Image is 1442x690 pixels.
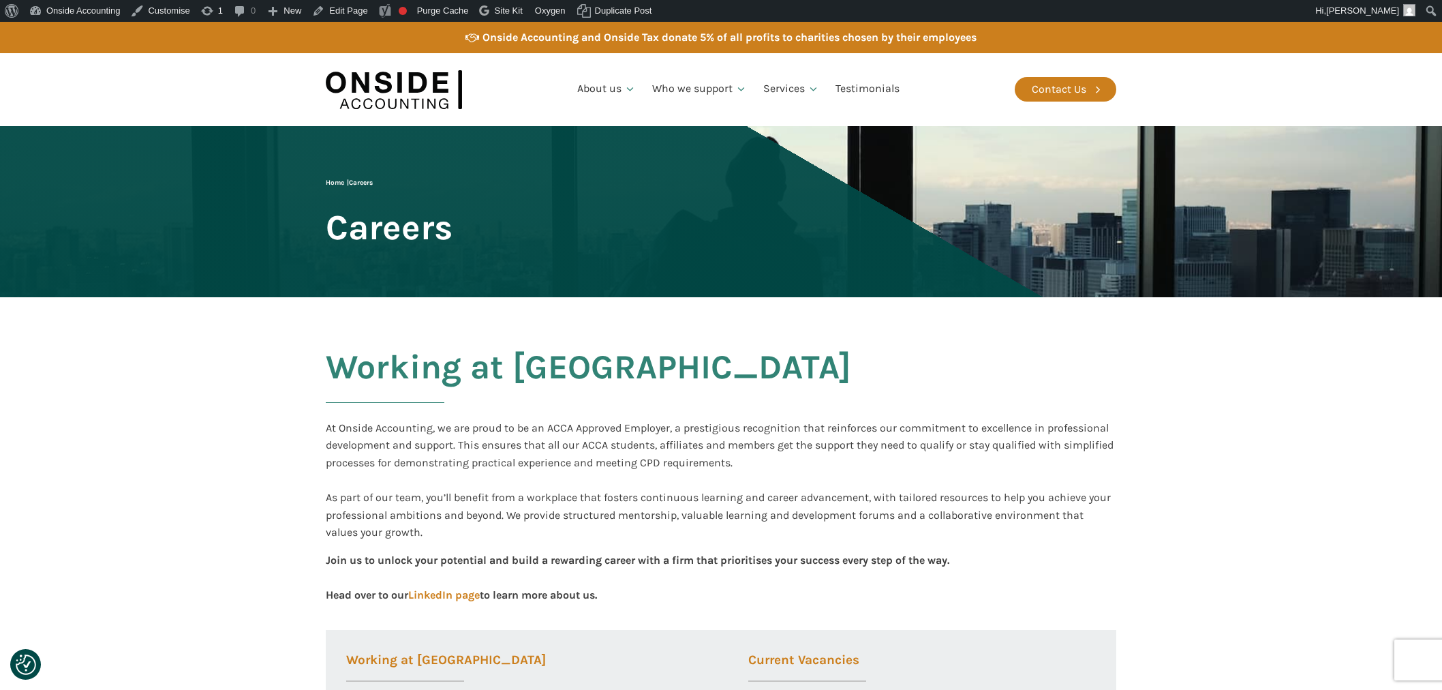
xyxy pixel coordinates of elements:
[326,419,1116,541] div: At Onside Accounting, we are proud to be an ACCA Approved Employer, a prestigious recognition tha...
[346,654,546,682] h3: Working at [GEOGRAPHIC_DATA]
[827,66,908,112] a: Testimonials
[748,654,866,682] h3: Current Vacancies
[495,5,523,16] span: Site Kit
[326,552,949,603] div: Join us to unlock your potential and build a rewarding career with a firm that prioritises your s...
[644,66,755,112] a: Who we support
[326,63,462,116] img: Onside Accounting
[755,66,827,112] a: Services
[326,348,851,419] h2: Working at [GEOGRAPHIC_DATA]
[1326,5,1399,16] span: [PERSON_NAME]
[16,655,36,675] img: Revisit consent button
[569,66,644,112] a: About us
[482,29,977,46] div: Onside Accounting and Onside Tax donate 5% of all profits to charities chosen by their employees
[349,179,373,187] span: Careers
[16,655,36,675] button: Consent Preferences
[326,179,344,187] a: Home
[326,209,452,246] span: Careers
[1015,77,1116,102] a: Contact Us
[1032,80,1086,98] div: Contact Us
[408,588,480,601] a: LinkedIn page
[399,7,407,15] div: Focus keyphrase not set
[326,179,373,187] span: |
